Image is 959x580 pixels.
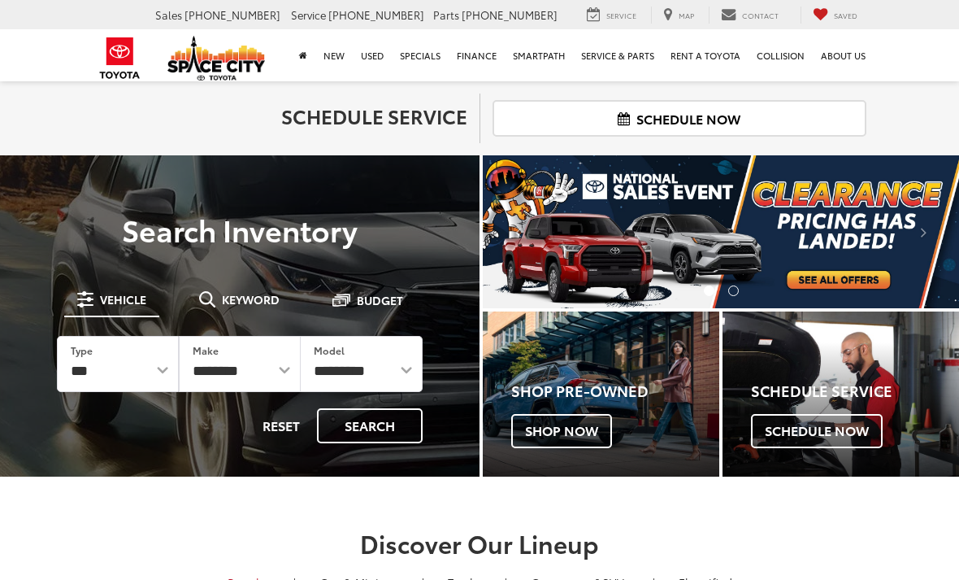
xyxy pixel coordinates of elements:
a: Rent a Toyota [662,29,749,81]
button: Click to view next picture. [887,188,959,275]
h2: Discover Our Lineup [98,530,861,556]
div: Toyota [483,312,719,478]
img: Space City Toyota [167,36,265,81]
a: Contact [709,7,791,24]
a: Map [651,7,706,24]
span: Shop Now [511,414,612,448]
a: Shop Pre-Owned Shop Now [483,312,719,478]
a: Service & Parts [573,29,662,81]
h2: Schedule Service [93,105,467,126]
span: Contact [742,10,779,20]
a: Collision [749,29,813,81]
span: Service [291,7,326,22]
label: Model [314,343,345,357]
span: Budget [357,294,403,306]
a: Home [291,29,315,81]
h3: Search Inventory [34,213,445,246]
label: Make [193,343,219,357]
span: Service [606,10,636,20]
a: New [315,29,353,81]
span: [PHONE_NUMBER] [462,7,558,22]
span: Saved [834,10,857,20]
span: Vehicle [100,294,146,305]
span: [PHONE_NUMBER] [328,7,424,22]
a: Service [575,7,649,24]
a: Schedule Service Schedule Now [723,312,959,478]
span: Map [679,10,694,20]
span: Schedule Now [751,414,883,448]
section: Carousel section with vehicle pictures - may contain disclaimers. [483,155,959,307]
span: Parts [433,7,459,22]
button: Reset [249,408,314,443]
div: Toyota [723,312,959,478]
a: Finance [449,29,505,81]
span: Sales [155,7,182,22]
a: SmartPath [505,29,573,81]
img: Clearance Pricing Has Landed [483,155,959,307]
span: Keyword [222,294,280,305]
button: Click to view previous picture. [483,188,554,275]
button: Search [317,408,423,443]
li: Go to slide number 2. [728,286,739,296]
h4: Schedule Service [751,383,959,399]
a: About Us [813,29,874,81]
li: Go to slide number 1. [704,286,714,296]
a: My Saved Vehicles [801,7,870,24]
div: carousel slide number 1 of 2 [483,155,959,307]
a: Used [353,29,392,81]
img: Toyota [89,32,150,85]
h4: Shop Pre-Owned [511,383,719,399]
a: Schedule Now [493,100,866,137]
label: Type [71,343,93,357]
a: Specials [392,29,449,81]
span: [PHONE_NUMBER] [184,7,280,22]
